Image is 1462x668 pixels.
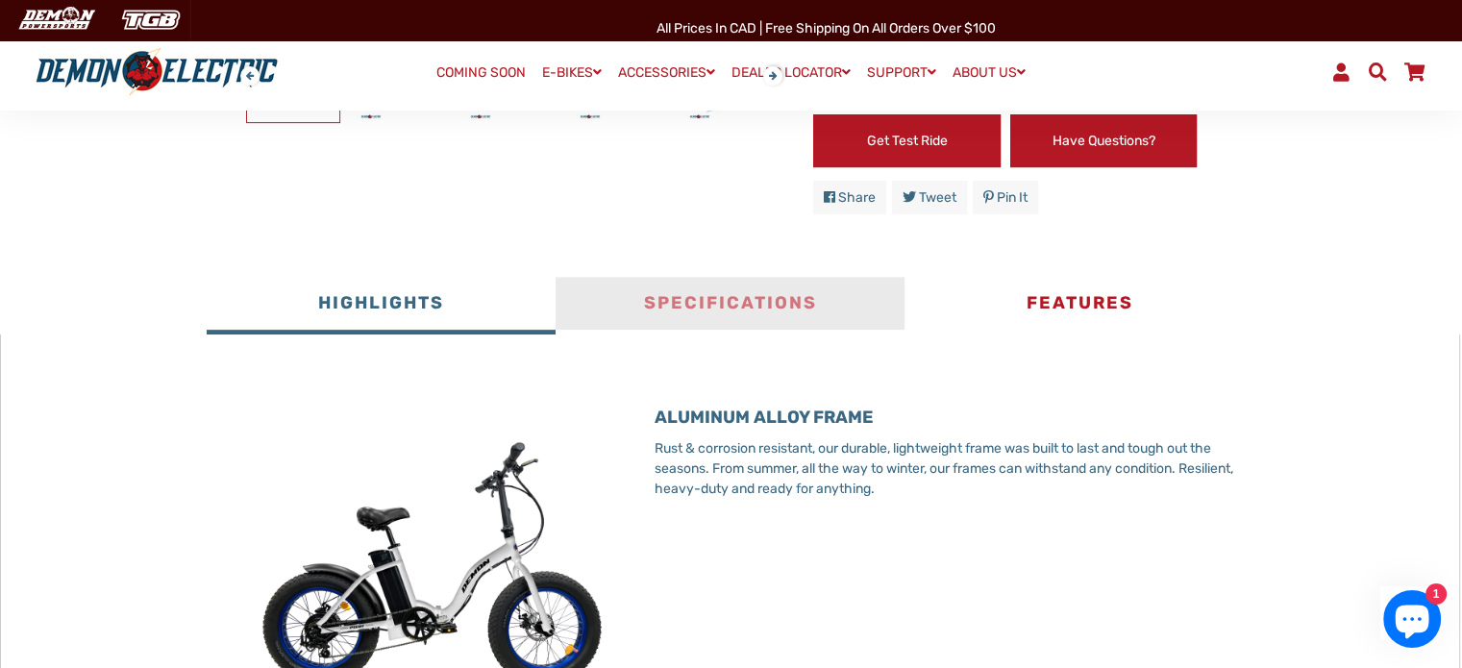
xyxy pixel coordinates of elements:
a: E-BIKES [535,59,608,87]
span: Share [838,189,876,206]
a: DEALER LOCATOR [725,59,857,87]
button: Highlights [207,277,556,334]
a: Have Questions? [1010,114,1198,167]
span: Pin it [997,189,1028,206]
img: Demon Electric logo [29,47,285,97]
a: Get Test Ride [813,114,1001,167]
button: Next [763,57,775,79]
button: Specifications [556,277,904,334]
a: COMING SOON [430,60,533,87]
img: TGB Canada [112,4,190,36]
a: ABOUT US [946,59,1032,87]
a: ACCESSORIES [611,59,722,87]
p: Rust & corrosion resistant, our durable, lightweight frame was built to last and tough out the se... [655,438,1254,499]
span: Tweet [919,189,956,206]
img: Demon Electric [10,4,102,36]
span: All Prices in CAD | Free shipping on all orders over $100 [657,20,996,37]
inbox-online-store-chat: Shopify online store chat [1377,590,1447,653]
button: Previous [240,57,252,79]
h3: ALUMINUM ALLOY FRAME [655,408,1254,429]
a: SUPPORT [860,59,943,87]
button: Features [904,277,1253,334]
